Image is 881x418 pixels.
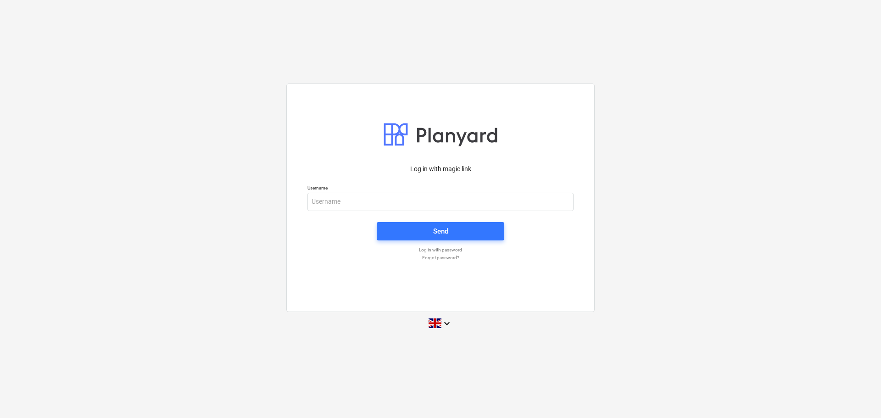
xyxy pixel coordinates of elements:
a: Log in with password [303,247,578,253]
input: Username [307,193,574,211]
i: keyboard_arrow_down [441,318,452,329]
a: Forgot password? [303,255,578,261]
div: Send [433,225,448,237]
p: Log in with magic link [307,164,574,174]
button: Send [377,222,504,240]
p: Username [307,185,574,193]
